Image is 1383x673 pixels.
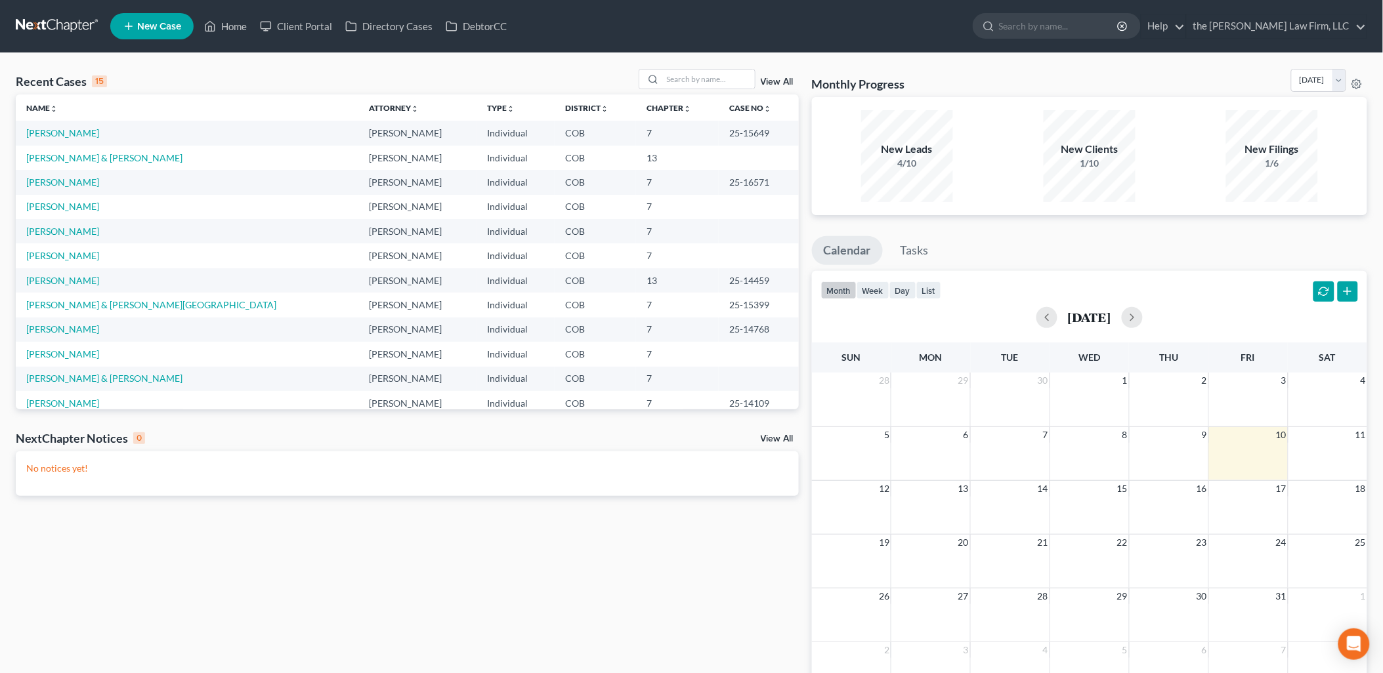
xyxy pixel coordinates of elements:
span: 19 [878,535,891,550]
i: unfold_more [50,105,58,113]
td: COB [555,317,636,342]
h3: Monthly Progress [812,76,905,92]
td: Individual [477,342,555,366]
span: 21 [1036,535,1050,550]
span: 31 [1275,588,1288,604]
td: [PERSON_NAME] [358,219,477,243]
button: month [821,281,857,299]
td: [PERSON_NAME] [358,146,477,170]
span: 28 [878,373,891,388]
a: Home [198,14,253,38]
a: [PERSON_NAME] [26,127,99,138]
td: [PERSON_NAME] [358,195,477,219]
td: 7 [636,121,719,145]
td: Individual [477,219,555,243]
div: 4/10 [861,157,953,170]
td: [PERSON_NAME] [358,170,477,194]
td: COB [555,195,636,219]
p: No notices yet! [26,462,788,475]
a: Calendar [812,236,883,265]
td: 7 [636,317,719,342]
td: COB [555,243,636,268]
a: the [PERSON_NAME] Law Firm, LLC [1187,14,1367,38]
td: 13 [636,146,719,170]
td: [PERSON_NAME] [358,243,477,268]
a: [PERSON_NAME] [26,348,99,359]
td: 25-15399 [719,293,798,317]
td: Individual [477,293,555,317]
div: 1/10 [1044,157,1136,170]
span: 12 [878,481,891,497]
button: week [857,281,889,299]
a: Chapterunfold_more [647,103,691,113]
a: Districtunfold_more [565,103,608,113]
a: Case Nounfold_more [729,103,771,113]
td: 7 [636,367,719,391]
td: Individual [477,146,555,170]
span: 30 [1036,373,1050,388]
td: 25-15649 [719,121,798,145]
td: Individual [477,317,555,342]
i: unfold_more [763,105,771,113]
td: 25-16571 [719,170,798,194]
i: unfold_more [507,105,515,113]
span: New Case [137,22,181,31]
span: 22 [1116,535,1129,550]
a: [PERSON_NAME] [26,398,99,409]
span: 1 [1121,373,1129,388]
a: [PERSON_NAME] [26,201,99,212]
span: 14 [1036,481,1050,497]
span: 7 [1280,642,1288,658]
div: Recent Cases [16,73,107,89]
h2: [DATE] [1068,310,1111,324]
td: COB [555,391,636,415]
a: [PERSON_NAME] [26,176,99,188]
span: 6 [962,427,970,443]
span: 3 [962,642,970,658]
span: 27 [957,588,970,604]
span: 2 [883,642,891,658]
span: 10 [1275,427,1288,443]
a: Client Portal [253,14,339,38]
span: 15 [1116,481,1129,497]
span: 4 [1359,373,1367,388]
span: 8 [1121,427,1129,443]
span: 4 [1042,642,1050,658]
a: [PERSON_NAME] & [PERSON_NAME] [26,373,182,384]
div: 15 [92,75,107,87]
td: COB [555,367,636,391]
td: COB [555,219,636,243]
td: 7 [636,219,719,243]
span: 29 [1116,588,1129,604]
td: 25-14459 [719,268,798,293]
td: 25-14109 [719,391,798,415]
td: Individual [477,121,555,145]
span: Wed [1078,352,1100,363]
span: Thu [1159,352,1178,363]
span: 13 [957,481,970,497]
span: 17 [1275,481,1288,497]
span: 2 [1201,373,1208,388]
span: Mon [920,352,943,363]
div: New Filings [1226,142,1318,157]
span: 5 [1121,642,1129,658]
td: [PERSON_NAME] [358,268,477,293]
a: [PERSON_NAME] & [PERSON_NAME] [26,152,182,163]
span: 6 [1201,642,1208,658]
a: [PERSON_NAME] [26,275,99,286]
span: 23 [1195,535,1208,550]
td: COB [555,146,636,170]
a: Help [1141,14,1185,38]
td: [PERSON_NAME] [358,342,477,366]
td: [PERSON_NAME] [358,391,477,415]
a: [PERSON_NAME] [26,323,99,335]
td: 25-14768 [719,317,798,342]
a: Attorneyunfold_more [369,103,419,113]
td: Individual [477,367,555,391]
a: Nameunfold_more [26,103,58,113]
td: [PERSON_NAME] [358,293,477,317]
span: Sat [1319,352,1336,363]
div: 1/6 [1226,157,1318,170]
i: unfold_more [683,105,691,113]
a: Directory Cases [339,14,439,38]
